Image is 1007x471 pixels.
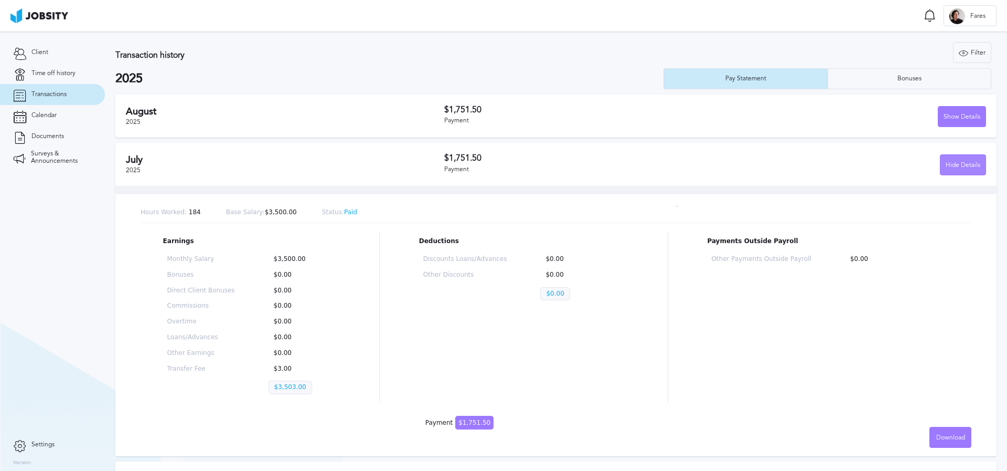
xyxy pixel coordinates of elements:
img: ab4bad089aa723f57921c736e9817d99.png [10,8,68,23]
span: Documents [31,133,64,140]
div: Hide Details [940,155,985,176]
p: Other Discounts [423,271,507,279]
p: $0.00 [269,271,336,279]
p: $0.00 [269,334,336,341]
div: Bonuses [892,75,927,82]
p: $0.00 [269,318,336,326]
span: Fares [965,13,991,20]
h2: July [126,154,444,165]
p: Payments Outside Payroll [707,238,949,245]
span: Calendar [31,112,57,119]
span: Time off history [31,70,76,77]
div: Pay Statement [720,75,772,82]
button: Show Details [938,106,986,127]
p: Discounts Loans/Advances [423,256,507,263]
p: Other Payments Outside Payroll [711,256,811,263]
h3: Transaction history [115,50,595,60]
p: Transfer Fee [167,365,235,373]
label: Version: [13,460,33,466]
p: Paid [322,209,357,216]
h3: $1,751.50 [444,153,715,163]
p: Commissions [167,302,235,310]
p: $0.00 [540,256,624,263]
p: $3,500.00 [269,256,336,263]
span: Download [936,434,965,442]
span: Client [31,49,48,56]
button: Pay Statement [663,68,828,89]
p: $0.00 [845,256,945,263]
h3: $1,751.50 [444,105,715,114]
button: FFares [944,5,997,26]
span: 2025 [126,166,141,174]
button: Bonuses [828,68,992,89]
div: Payment [444,117,715,124]
div: Filter [954,43,991,64]
p: $0.00 [269,350,336,357]
p: Loans/Advances [167,334,235,341]
p: Overtime [167,318,235,326]
span: $1,751.50 [455,416,494,430]
div: Show Details [938,107,985,128]
p: Deductions [419,238,628,245]
span: Status: [322,208,344,216]
p: $3,500.00 [226,209,297,216]
div: F [949,8,965,24]
span: Base Salary: [226,208,265,216]
button: Download [929,427,971,448]
p: $0.00 [540,271,624,279]
p: 184 [141,209,201,216]
span: Transactions [31,91,67,98]
h2: 2025 [115,71,663,86]
span: 2025 [126,118,141,125]
p: $3,503.00 [269,381,312,394]
p: Direct Client Bonuses [167,287,235,295]
p: Earnings [163,238,340,245]
button: Hide Details [940,154,986,175]
button: Filter [953,42,991,63]
span: Settings [31,441,55,448]
p: $0.00 [269,302,336,310]
div: Payment [444,166,715,173]
p: $0.00 [540,287,570,301]
p: $3.00 [269,365,336,373]
p: Bonuses [167,271,235,279]
span: Surveys & Announcements [31,150,92,165]
span: Hours Worked: [141,208,187,216]
p: Other Earnings [167,350,235,357]
h2: August [126,106,444,117]
div: Payment [425,420,494,427]
p: Monthly Salary [167,256,235,263]
p: $0.00 [269,287,336,295]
